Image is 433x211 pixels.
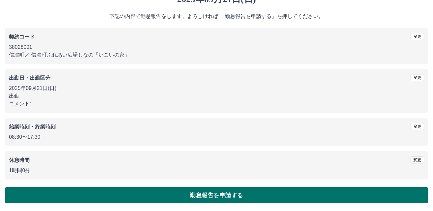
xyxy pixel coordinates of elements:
p: 2025年09月21日(日) [9,84,424,92]
button: 変更 [411,74,424,81]
p: 信濃町 ／ 信濃町ふれあい広場しなの「いこいの家」 [9,51,424,59]
button: 変更 [411,156,424,163]
p: 1時間0分 [9,167,424,174]
button: 勤怠報告を申請する [5,187,428,203]
b: 出勤日・出勤区分 [9,75,50,81]
button: 変更 [411,33,424,40]
button: 変更 [411,123,424,130]
p: 38028001 [9,43,424,51]
p: 08:30 〜 17:30 [9,133,424,141]
p: 出勤 [9,92,424,100]
p: コメント: [9,100,424,108]
b: 始業時刻・終業時刻 [9,124,56,129]
b: 休憩時間 [9,157,30,163]
p: 下記の内容で勤怠報告をします。よろしければ 「勤怠報告を申請する」を押してください。 [5,13,428,20]
b: 契約コード [9,34,35,40]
